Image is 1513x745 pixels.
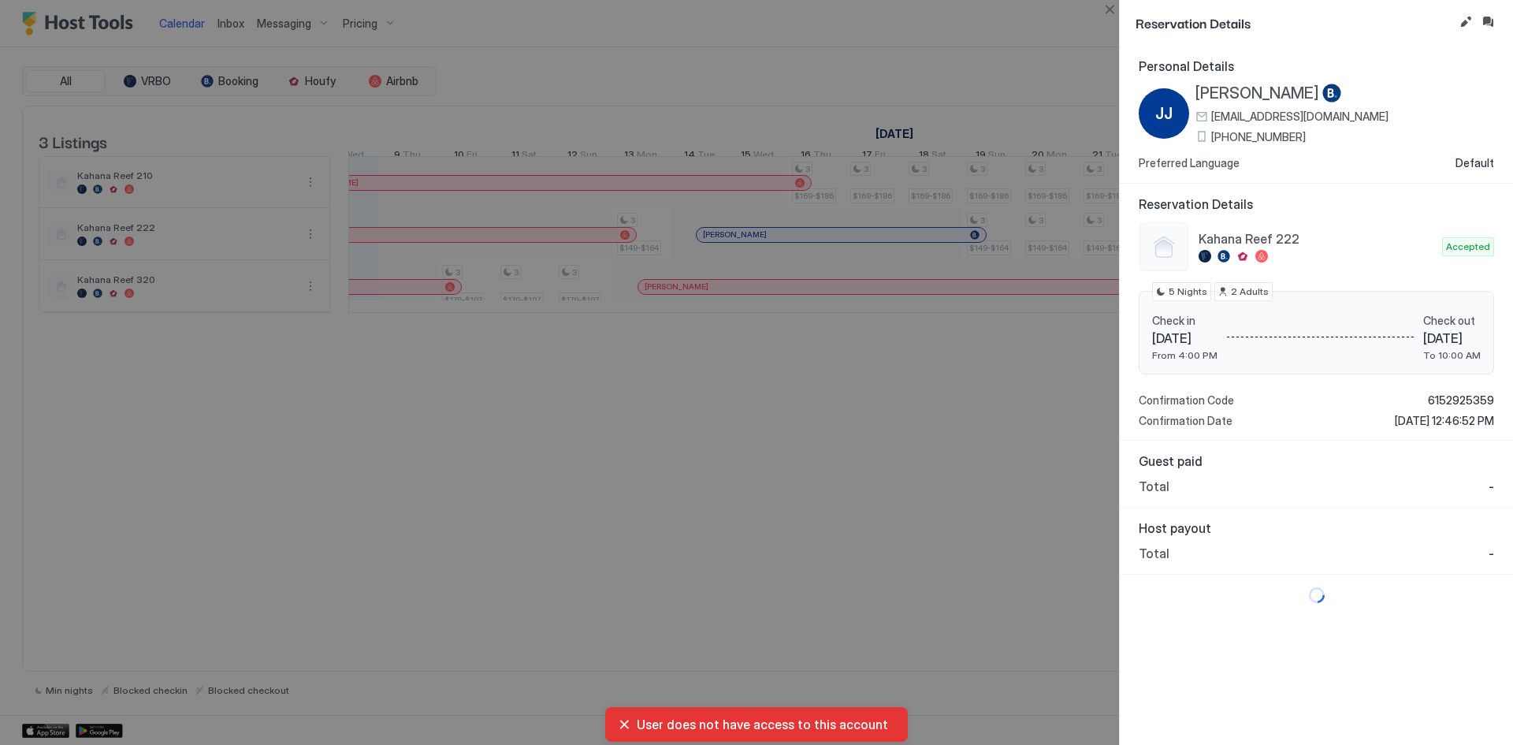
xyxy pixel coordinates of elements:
[1155,102,1173,125] span: JJ
[1139,393,1234,408] span: Confirmation Code
[1139,520,1494,536] span: Host payout
[1395,414,1494,428] span: [DATE] 12:46:52 PM
[1152,330,1217,346] span: [DATE]
[1478,13,1497,32] button: Inbox
[1456,13,1475,32] button: Edit reservation
[1139,546,1169,561] span: Total
[1136,587,1497,603] div: loading
[1139,156,1240,170] span: Preferred Language
[1139,196,1494,212] span: Reservation Details
[1455,156,1494,170] span: Default
[1231,285,1269,299] span: 2 Adults
[1139,479,1169,494] span: Total
[1199,231,1436,247] span: Kahana Reef 222
[1169,285,1207,299] span: 5 Nights
[1489,479,1494,494] span: -
[1139,453,1494,469] span: Guest paid
[1423,314,1481,328] span: Check out
[1152,314,1217,328] span: Check in
[1139,414,1232,428] span: Confirmation Date
[1195,84,1319,103] span: [PERSON_NAME]
[1428,393,1494,408] span: 6152925359
[1211,130,1306,144] span: [PHONE_NUMBER]
[1139,58,1494,74] span: Personal Details
[637,717,895,732] span: User does not have access to this account
[1136,13,1453,32] span: Reservation Details
[1423,349,1481,361] span: To 10:00 AM
[1423,330,1481,346] span: [DATE]
[1489,546,1494,561] span: -
[1211,110,1388,124] span: [EMAIL_ADDRESS][DOMAIN_NAME]
[1152,349,1217,361] span: From 4:00 PM
[1446,240,1490,254] span: Accepted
